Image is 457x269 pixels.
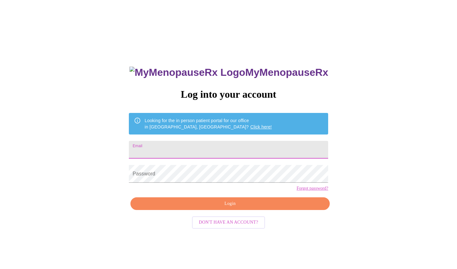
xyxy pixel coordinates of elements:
[192,216,265,229] button: Don't have an account?
[296,186,328,191] a: Forgot password?
[130,197,330,210] button: Login
[129,67,245,78] img: MyMenopauseRx Logo
[199,219,258,226] span: Don't have an account?
[145,115,272,133] div: Looking for the in person patient portal for our office in [GEOGRAPHIC_DATA], [GEOGRAPHIC_DATA]?
[190,219,267,225] a: Don't have an account?
[138,200,322,208] span: Login
[250,124,272,129] a: Click here!
[129,67,328,78] h3: MyMenopauseRx
[129,89,328,100] h3: Log into your account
